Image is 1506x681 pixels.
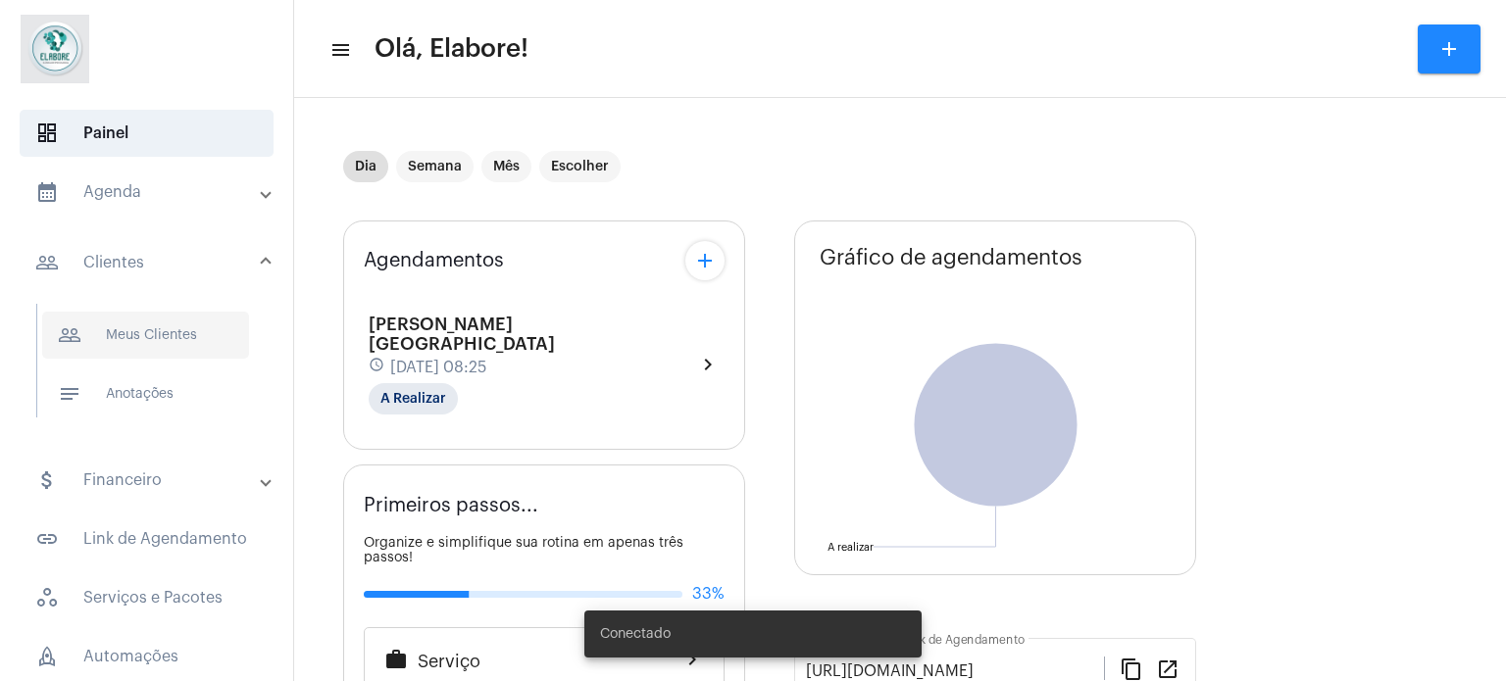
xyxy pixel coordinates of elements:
mat-expansion-panel-header: sidenav iconClientes [12,231,293,294]
input: Link [806,662,1104,680]
mat-chip: Mês [481,151,531,182]
mat-icon: sidenav icon [329,38,349,62]
text: A realizar [828,542,874,553]
mat-icon: add [693,249,717,272]
mat-icon: sidenav icon [58,323,81,347]
mat-icon: open_in_new [1156,657,1180,680]
mat-chip: Semana [396,151,474,182]
span: sidenav icon [35,122,59,145]
mat-panel-title: Clientes [35,251,262,274]
div: sidenav iconClientes [12,294,293,445]
span: Agendamentos [364,250,504,271]
span: Organize e simplifique sua rotina em apenas três passos! [364,536,683,564]
mat-icon: sidenav icon [35,527,59,551]
span: Olá, Elabore! [375,33,528,65]
mat-icon: chevron_right [696,353,720,376]
span: Anotações [42,370,249,417]
span: Automações [20,633,274,680]
span: sidenav icon [35,586,59,609]
mat-icon: sidenav icon [58,382,81,406]
span: Serviço [418,652,480,671]
mat-expansion-panel-header: sidenav iconAgenda [12,169,293,216]
mat-icon: sidenav icon [35,180,59,204]
mat-icon: work [384,648,408,671]
mat-chip: A Realizar [369,383,458,414]
span: Serviços e Pacotes [20,574,274,621]
mat-icon: add [1437,37,1461,61]
mat-chip: Dia [343,151,388,182]
span: Primeiros passos... [364,495,538,516]
span: [PERSON_NAME][GEOGRAPHIC_DATA] [369,316,555,353]
span: sidenav icon [35,645,59,668]
span: Meus Clientes [42,312,249,359]
span: Painel [20,110,274,157]
span: Link de Agendamento [20,515,274,562]
span: Conectado [600,624,671,644]
span: [DATE] 08:25 [390,359,486,376]
img: 4c6856f8-84c7-1050-da6c-cc5081a5dbaf.jpg [16,10,94,88]
mat-icon: sidenav icon [35,468,59,492]
mat-expansion-panel-header: sidenav iconFinanceiro [12,457,293,504]
span: Gráfico de agendamentos [820,246,1082,269]
mat-icon: content_copy [1120,657,1143,680]
mat-panel-title: Financeiro [35,468,262,492]
mat-icon: schedule [369,357,386,378]
mat-chip: Escolher [539,151,621,182]
mat-panel-title: Agenda [35,180,262,204]
mat-icon: sidenav icon [35,251,59,274]
span: 33% [692,585,725,603]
